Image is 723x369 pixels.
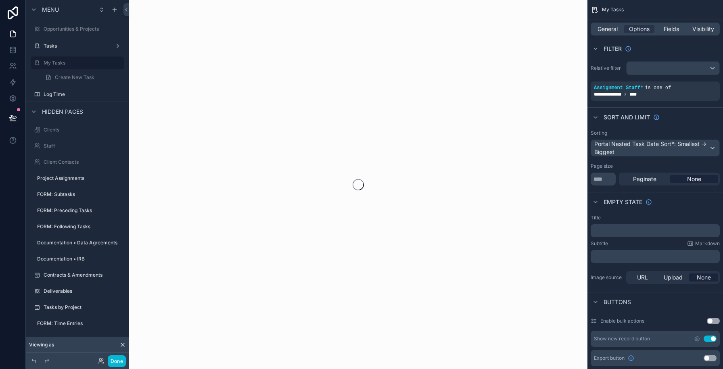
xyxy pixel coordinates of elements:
span: Sort And Limit [604,113,650,121]
span: Hidden pages [42,108,83,116]
label: Documentation • Data Agreements [37,240,123,246]
div: scrollable content [591,250,720,263]
span: None [697,273,711,281]
label: Monthly Staff Hours [44,336,123,343]
a: Project Assignments [31,172,124,185]
span: Paginate [633,175,656,183]
label: Clients [44,127,123,133]
label: FORM: Subtasks [37,191,123,198]
a: Deliverables [31,285,124,298]
button: Done [108,355,126,367]
span: Filter [604,45,622,53]
label: Enable bulk actions [600,318,644,324]
a: FORM: Subtasks [31,188,124,201]
a: Staff [31,140,124,152]
label: Documentation • IRB [37,256,123,262]
span: Fields [664,25,679,33]
a: FORM: Preceding Tasks [31,204,124,217]
a: Client Contacts [31,156,124,169]
label: Tasks [44,43,111,49]
div: scrollable content [591,224,720,237]
span: Create New Task [55,74,94,81]
span: My Tasks [602,6,624,13]
label: Relative filter [591,65,623,71]
a: Tasks [31,40,124,52]
span: Assignment Staff* [594,85,643,91]
label: Log Time [44,91,123,98]
label: FORM: Following Tasks [37,223,123,230]
label: Image source [591,274,623,281]
a: FORM: Following Tasks [31,220,124,233]
label: FORM: Time Entries [37,320,123,327]
span: None [687,175,701,183]
a: Documentation • IRB [31,252,124,265]
a: My Tasks [31,56,124,69]
a: Documentation • Data Agreements [31,236,124,249]
span: General [598,25,618,33]
label: FORM: Preceding Tasks [37,207,123,214]
span: Buttons [604,298,631,306]
span: Options [629,25,650,33]
a: Contracts & Amendments [31,269,124,281]
label: Staff [44,143,123,149]
span: Visibility [692,25,714,33]
a: FORM: Time Entries [31,317,124,330]
label: Deliverables [44,288,123,294]
label: Tasks by Project [44,304,123,311]
a: Create New Task [40,71,124,84]
label: Sorting [591,130,607,136]
span: URL [637,273,648,281]
span: Menu [42,6,59,14]
span: Export button [594,355,625,361]
label: Client Contacts [44,159,123,165]
span: Upload [664,273,683,281]
label: Title [591,215,601,221]
label: My Tasks [44,60,119,66]
a: Tasks by Project [31,301,124,314]
label: Page size [591,163,613,169]
div: Show new record button [594,336,650,342]
button: Portal Nested Task Date Sort*: Smallest -> Biggest [591,140,720,156]
a: Log Time [31,88,124,101]
label: Contracts & Amendments [44,272,123,278]
a: Monthly Staff Hours [31,333,124,346]
span: Viewing as [29,342,54,348]
div: Portal Nested Task Date Sort*: Smallest -> Biggest [591,140,719,156]
span: Empty state [604,198,642,206]
span: Markdown [695,240,720,247]
a: Opportunities & Projects [31,23,124,35]
label: Opportunities & Projects [44,26,123,32]
span: is one of [645,85,671,91]
a: Markdown [687,240,720,247]
label: Subtitle [591,240,608,247]
a: Clients [31,123,124,136]
label: Project Assignments [37,175,123,181]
